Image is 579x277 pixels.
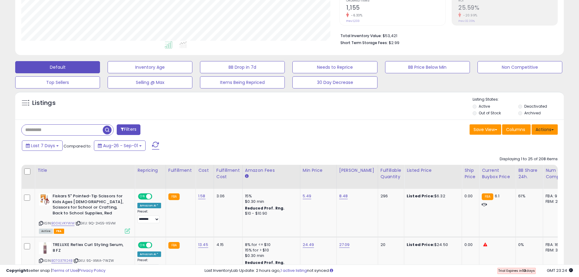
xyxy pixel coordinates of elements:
small: Prev: 32.39% [458,19,475,23]
a: 13.45 [198,242,208,248]
div: FBA: 9 [546,193,566,199]
div: 0% [518,242,538,248]
a: Privacy Policy [79,268,105,273]
div: Fulfillable Quantity [381,167,402,180]
div: $0.30 min [245,199,295,204]
button: Save View [470,124,501,135]
small: -6.33% [349,13,362,18]
label: Out of Stock [479,110,501,116]
div: $0.30 min [245,253,295,258]
span: OFF [151,243,161,248]
button: Aug-26 - Sep-01 [94,140,146,151]
h2: 25.59% [458,4,557,12]
span: Last 7 Days [31,143,55,149]
span: OFF [151,194,161,199]
span: ON [139,243,146,248]
button: BB Price Below Min [385,61,470,73]
div: Title [37,167,132,174]
div: FBA: 16 [546,242,566,248]
span: Columns [506,126,525,133]
b: Reduced Prof. Rng. [245,206,285,211]
small: FBA [168,242,180,249]
div: Preset: [137,209,161,223]
span: 6.1 [495,193,499,199]
span: 2025-09-9 23:24 GMT [547,268,573,273]
button: Non Competitive [477,61,562,73]
div: Displaying 1 to 25 of 208 items [500,156,558,162]
small: Amazon Fees. [245,174,249,179]
div: Last InventoryLab Update: 2 hours ago, not synced. [205,268,573,274]
b: 13 [522,268,526,273]
a: 1 active listing [281,268,307,273]
small: FBA [168,193,180,200]
p: Listing States: [473,97,564,102]
a: 8.48 [339,193,348,199]
span: All listings currently available for purchase on Amazon [39,229,53,234]
div: Preset: [137,258,161,272]
button: Selling @ Max [108,76,192,88]
li: $53,421 [340,32,553,39]
a: 24.49 [303,242,314,248]
button: Default [15,61,100,73]
div: 15% for > $10 [245,248,295,253]
div: ASIN: [39,242,130,270]
div: FBM: 3 [546,248,566,253]
small: Prev: 1,233 [346,19,360,23]
span: ON [139,194,146,199]
div: 61% [518,193,538,199]
div: Current Buybox Price [482,167,513,180]
div: Amazon AI * [137,203,161,208]
img: 41pXJXTo8bL._SL40_.jpg [39,193,51,206]
div: 8% for <= $10 [245,242,295,248]
a: Terms of Use [52,268,78,273]
label: Archived [524,110,541,116]
div: BB Share 24h. [518,167,540,180]
div: Listed Price [407,167,459,174]
div: $24.50 [407,242,457,248]
div: Num of Comp. [546,167,568,180]
label: Active [479,104,490,109]
div: 20 [381,242,399,248]
div: seller snap | | [6,268,105,274]
button: 30 Day Decrease [292,76,377,88]
div: Amazon Fees [245,167,298,174]
div: ASIN: [39,193,130,233]
button: Actions [532,124,558,135]
button: Columns [502,124,531,135]
label: Deactivated [524,104,547,109]
span: Compared to: [64,143,91,149]
div: Cost [198,167,211,174]
div: 296 [381,193,399,199]
div: 4.15 [216,242,238,248]
a: 1.58 [198,193,205,199]
button: Needs to Reprice [292,61,377,73]
span: FBA [54,229,64,234]
div: Min Price [303,167,334,174]
button: Filters [117,124,140,135]
h5: Listings [32,99,56,107]
b: Short Term Storage Fees: [340,40,388,45]
div: 3.06 [216,193,238,199]
button: Items Being Repriced [200,76,285,88]
b: Listed Price: [407,242,434,248]
small: -20.99% [461,13,477,18]
div: Amazon AI * [137,251,161,257]
small: FBA [482,193,493,200]
div: 15% [245,193,295,199]
img: 41WxnPXvJDL._SL40_.jpg [39,242,51,254]
a: 27.09 [339,242,350,248]
b: Fiskars 5" Pointed-Tip Scissors for Kids Ages [DEMOGRAPHIC_DATA], Scissors for School or Crafting... [53,193,126,217]
div: [PERSON_NAME] [339,167,375,174]
div: 0.00 [464,242,474,248]
div: FBM: 2 [546,199,566,204]
span: Aug-26 - Sep-01 [103,143,138,149]
div: $6.32 [407,193,457,199]
b: Total Inventory Value: [340,33,382,38]
button: Inventory Age [108,61,192,73]
span: Trial Expires in days [498,268,535,273]
div: Ship Price [464,167,477,180]
div: 0.00 [464,193,474,199]
span: | SKU: 9S-IXWA-7WZW [73,258,114,263]
div: Fulfillment [168,167,193,174]
b: TRELUXE Reflex Curl Styling Serum, 8 FZ [53,242,126,255]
